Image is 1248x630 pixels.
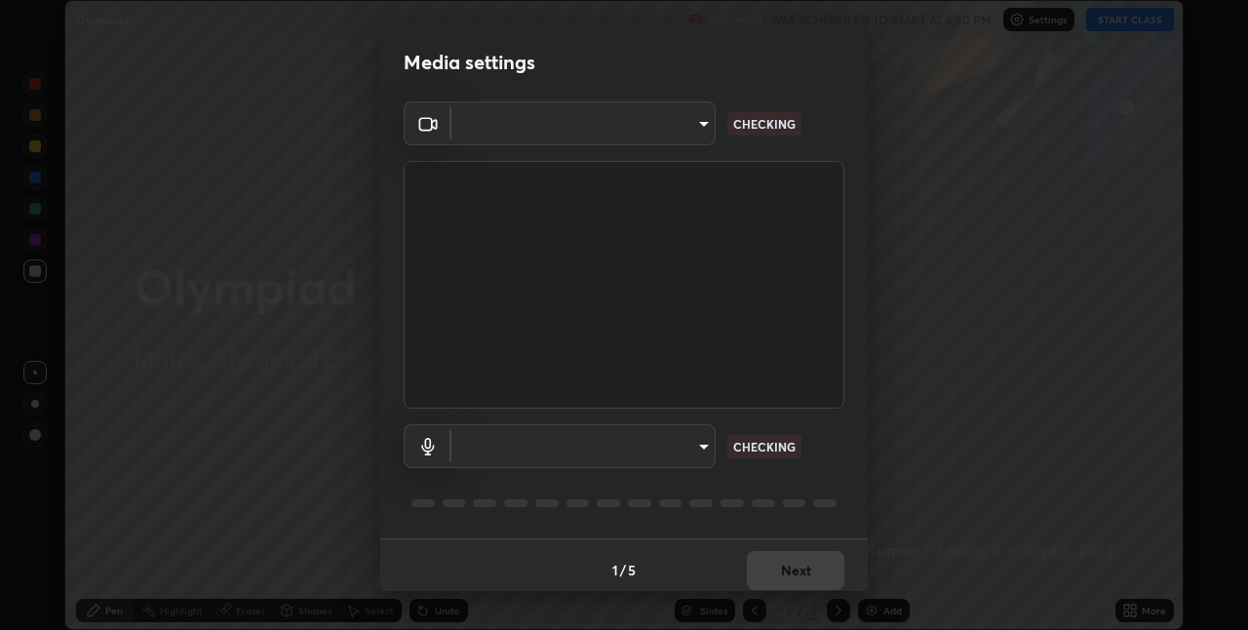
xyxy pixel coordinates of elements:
[404,50,535,75] h2: Media settings
[451,101,716,145] div: ​
[451,424,716,468] div: ​
[628,560,636,580] h4: 5
[733,115,796,133] p: CHECKING
[733,438,796,455] p: CHECKING
[612,560,618,580] h4: 1
[620,560,626,580] h4: /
